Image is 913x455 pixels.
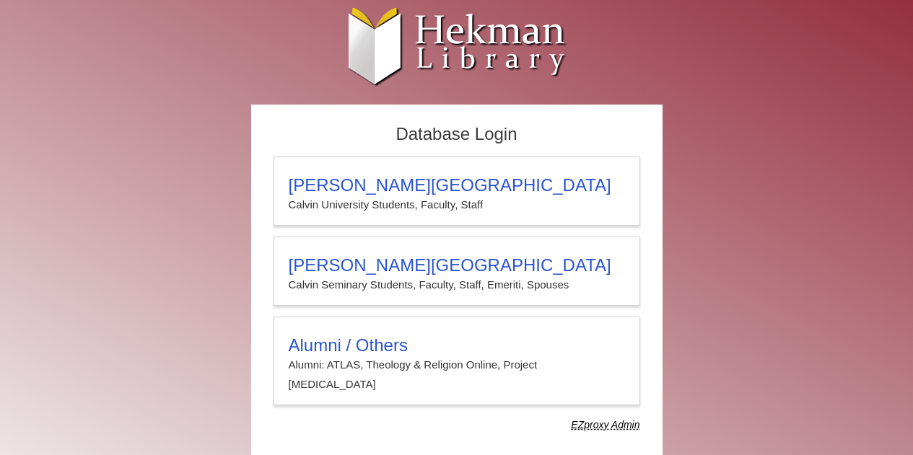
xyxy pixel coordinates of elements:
h3: [PERSON_NAME][GEOGRAPHIC_DATA] [289,255,625,275]
h3: Alumni / Others [289,335,625,355]
p: Alumni: ATLAS, Theology & Religion Online, Project [MEDICAL_DATA] [289,355,625,394]
h2: Database Login [266,120,647,149]
dfn: Use Alumni login [571,419,639,430]
p: Calvin University Students, Faculty, Staff [289,195,625,214]
summary: Alumni / OthersAlumni: ATLAS, Theology & Religion Online, Project [MEDICAL_DATA] [289,335,625,394]
p: Calvin Seminary Students, Faculty, Staff, Emeriti, Spouses [289,275,625,294]
a: [PERSON_NAME][GEOGRAPHIC_DATA]Calvin Seminary Students, Faculty, Staff, Emeriti, Spouses [274,237,640,306]
h3: [PERSON_NAME][GEOGRAPHIC_DATA] [289,175,625,195]
a: [PERSON_NAME][GEOGRAPHIC_DATA]Calvin University Students, Faculty, Staff [274,156,640,226]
